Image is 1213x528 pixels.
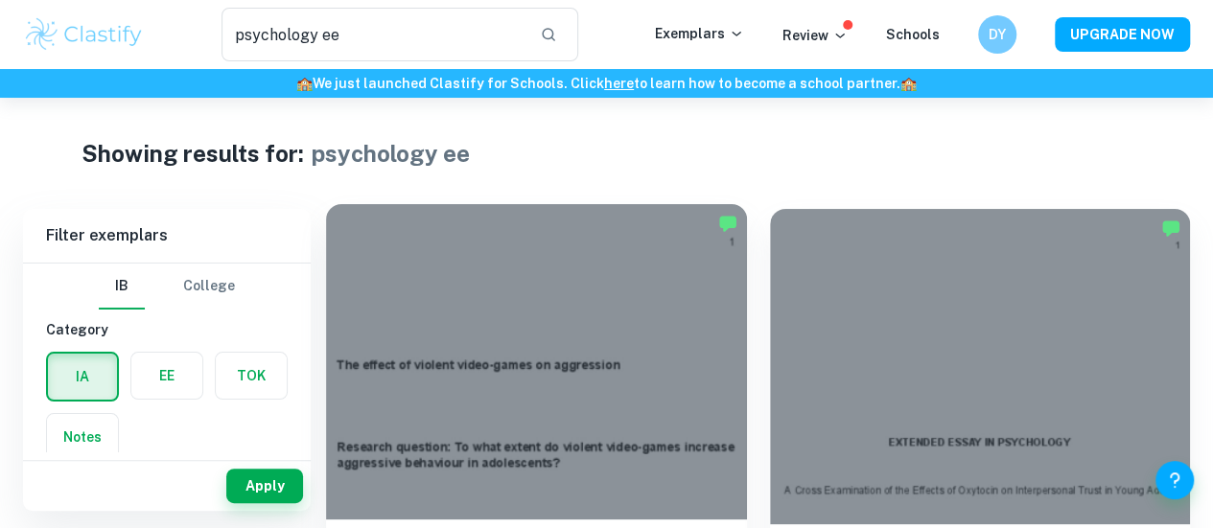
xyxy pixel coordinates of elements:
h6: We just launched Clastify for Schools. Click to learn how to become a school partner. [4,73,1209,94]
button: EE [131,353,202,399]
button: IA [48,354,117,400]
button: IB [99,264,145,310]
p: Exemplars [655,23,744,44]
a: here [604,76,634,91]
button: UPGRADE NOW [1055,17,1190,52]
button: College [183,264,235,310]
a: Schools [886,27,940,42]
button: Apply [226,469,303,503]
button: DY [978,15,1016,54]
img: Clastify logo [23,15,145,54]
span: 🏫 [900,76,917,91]
button: Help and Feedback [1155,461,1194,499]
span: 🏫 [296,76,313,91]
h6: Category [46,319,288,340]
div: Filter type choice [99,264,235,310]
button: TOK [216,353,287,399]
img: Marked [718,214,737,233]
h1: psychology ee [312,136,470,171]
img: Marked [1161,218,1180,238]
input: Search for any exemplars... [222,8,525,61]
p: Review [782,25,848,46]
h1: Showing results for: [82,136,304,171]
h6: DY [987,24,1009,45]
button: Notes [47,414,118,460]
h6: Filter exemplars [23,209,311,263]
